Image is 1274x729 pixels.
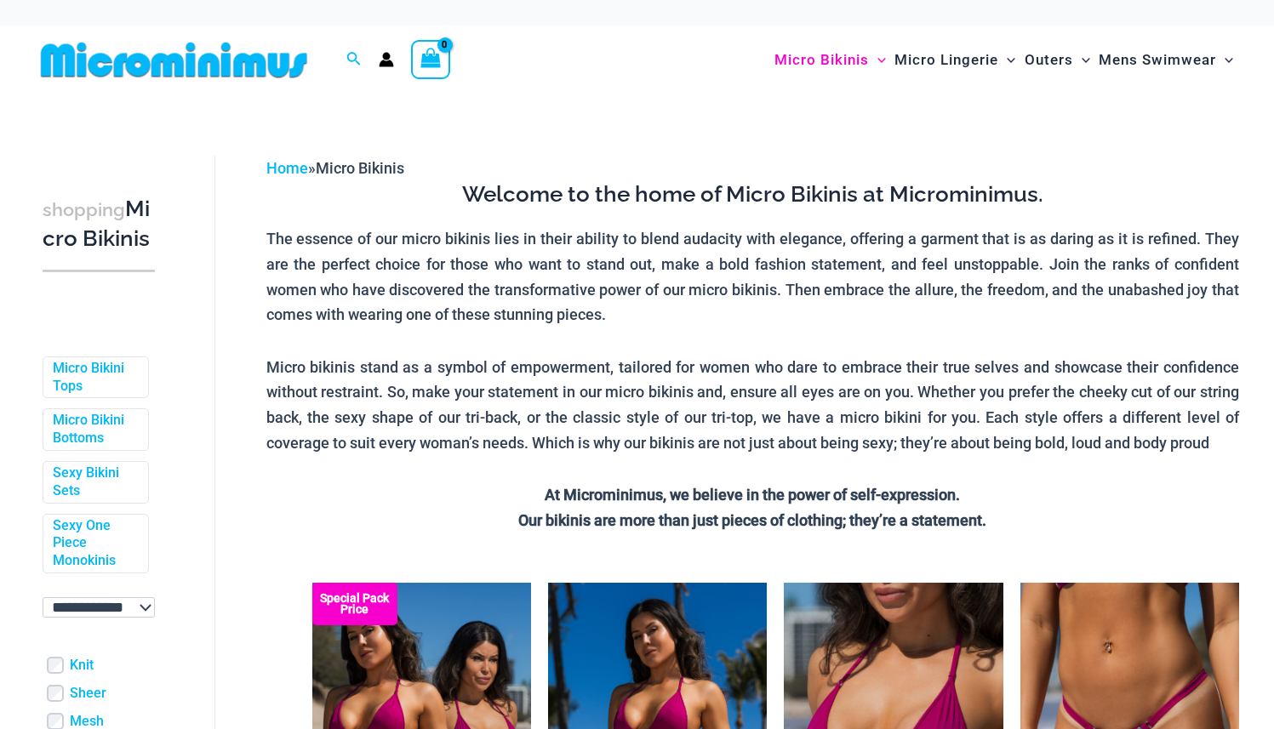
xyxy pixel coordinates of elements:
a: OutersMenu ToggleMenu Toggle [1020,34,1094,86]
a: Micro Bikini Bottoms [53,412,135,447]
span: Outers [1025,38,1073,82]
a: Home [266,159,308,177]
span: Menu Toggle [998,38,1015,82]
span: Mens Swimwear [1099,38,1216,82]
a: Search icon link [346,49,362,71]
span: Menu Toggle [869,38,886,82]
nav: Site Navigation [768,31,1240,88]
h3: Micro Bikinis [43,195,155,253]
p: The essence of our micro bikinis lies in their ability to blend audacity with elegance, offering ... [266,226,1239,327]
select: wpc-taxonomy-pa_color-745982 [43,597,155,618]
h3: Welcome to the home of Micro Bikinis at Microminimus. [266,180,1239,209]
a: Micro LingerieMenu ToggleMenu Toggle [890,34,1020,86]
a: Micro Bikini Tops [53,360,135,396]
a: Knit [70,657,94,675]
span: » [266,159,404,177]
b: Special Pack Price [312,593,397,615]
a: Sexy Bikini Sets [53,464,135,500]
span: shopping [43,199,125,220]
a: Account icon link [379,52,394,67]
strong: At Microminimus, we believe in the power of self-expression. [545,486,960,504]
img: MM SHOP LOGO FLAT [34,41,314,79]
strong: Our bikinis are more than just pieces of clothing; they’re a statement. [518,511,986,529]
span: Micro Bikinis [774,38,869,82]
a: Sheer [70,685,106,703]
a: View Shopping Cart, empty [411,40,450,79]
span: Micro Lingerie [894,38,998,82]
a: Micro BikinisMenu ToggleMenu Toggle [770,34,890,86]
a: Sexy One Piece Monokinis [53,517,135,570]
span: Menu Toggle [1216,38,1233,82]
a: Mens SwimwearMenu ToggleMenu Toggle [1094,34,1237,86]
p: Micro bikinis stand as a symbol of empowerment, tailored for women who dare to embrace their true... [266,355,1239,456]
span: Menu Toggle [1073,38,1090,82]
span: Micro Bikinis [316,159,404,177]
